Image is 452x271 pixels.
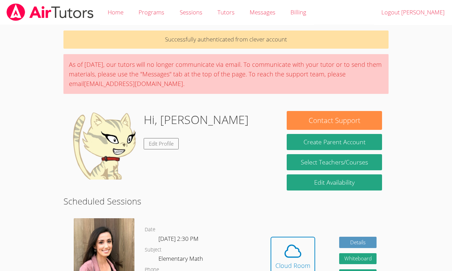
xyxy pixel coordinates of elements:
[287,134,382,150] button: Create Parent Account
[287,154,382,170] a: Select Teachers/Courses
[250,8,275,16] span: Messages
[63,30,389,49] p: Successfully authenticated from clever account
[144,111,249,128] h1: Hi, [PERSON_NAME]
[63,195,389,208] h2: Scheduled Sessions
[6,3,94,21] img: airtutors_banner-c4298cdbf04f3fff15de1276eac7730deb9818008684d7c2e4769d2f7ddbe033.png
[158,235,199,243] span: [DATE] 2:30 PM
[144,138,179,149] a: Edit Profile
[287,174,382,190] a: Edit Availability
[145,225,155,234] dt: Date
[158,254,204,266] dd: Elementary Math
[145,246,162,254] dt: Subject
[275,261,310,270] div: Cloud Room
[287,111,382,130] button: Contact Support
[63,54,389,94] div: As of [DATE], our tutors will no longer communicate via email. To communicate with your tutor or ...
[70,111,138,180] img: default.png
[339,253,377,264] button: Whiteboard
[339,237,377,248] a: Details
